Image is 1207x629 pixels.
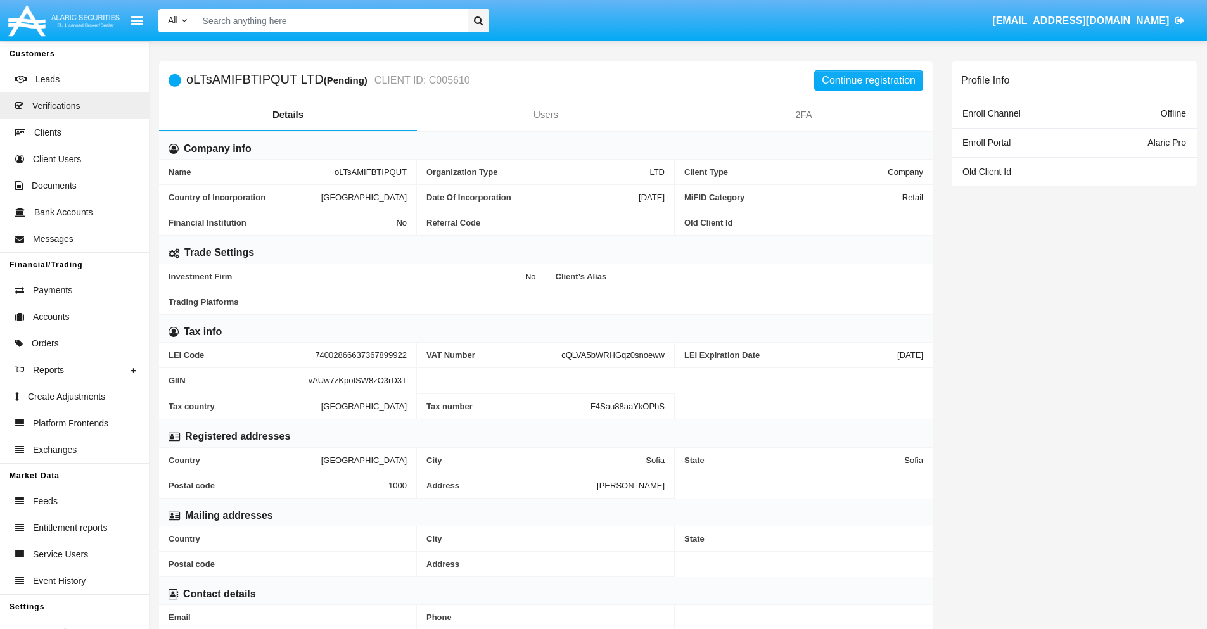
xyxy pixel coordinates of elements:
[597,481,665,490] span: [PERSON_NAME]
[335,167,407,177] span: oLTsAMIFBTIPQUT
[33,521,108,535] span: Entitlement reports
[684,167,888,177] span: Client Type
[169,297,923,307] span: Trading Platforms
[639,193,665,202] span: [DATE]
[962,108,1021,118] span: Enroll Channel
[388,481,407,490] span: 1000
[962,167,1011,177] span: Old Client Id
[684,534,923,543] span: State
[28,390,105,403] span: Create Adjustments
[184,246,254,260] h6: Trade Settings
[525,272,536,281] span: No
[33,153,81,166] span: Client Users
[684,350,897,360] span: LEI Expiration Date
[315,350,407,360] span: 74002866637367899922
[169,613,407,622] span: Email
[183,587,256,601] h6: Contact details
[591,402,665,411] span: F4Sau88aaYkOPhS
[33,284,72,297] span: Payments
[987,3,1191,39] a: [EMAIL_ADDRESS][DOMAIN_NAME]
[309,376,407,385] span: vAUw7zKpoISW8zO3rD3T
[33,364,64,377] span: Reports
[684,218,923,227] span: Old Client Id
[169,481,388,490] span: Postal code
[32,99,80,113] span: Verifications
[684,455,904,465] span: State
[684,193,902,202] span: MiFID Category
[32,337,59,350] span: Orders
[321,455,407,465] span: [GEOGRAPHIC_DATA]
[196,9,463,32] input: Search
[185,509,273,523] h6: Mailing addresses
[33,417,108,430] span: Platform Frontends
[184,325,222,339] h6: Tax info
[33,443,77,457] span: Exchanges
[426,613,665,622] span: Phone
[426,350,561,360] span: VAT Number
[169,455,321,465] span: Country
[904,455,923,465] span: Sofia
[888,167,923,177] span: Company
[1147,137,1186,148] span: Alaric Pro
[169,193,321,202] span: Country of Incorporation
[649,167,665,177] span: LTD
[158,14,196,27] a: All
[34,206,93,219] span: Bank Accounts
[426,559,665,569] span: Address
[33,495,58,508] span: Feeds
[646,455,665,465] span: Sofia
[814,70,923,91] button: Continue registration
[34,126,61,139] span: Clients
[33,310,70,324] span: Accounts
[556,272,924,281] span: Client’s Alias
[33,232,73,246] span: Messages
[371,75,470,86] small: CLIENT ID: C005610
[169,401,321,411] span: Tax country
[426,167,649,177] span: Organization Type
[426,218,665,227] span: Referral Code
[426,455,646,465] span: City
[169,559,407,569] span: Postal code
[321,401,407,411] span: [GEOGRAPHIC_DATA]
[169,272,525,281] span: Investment Firm
[992,15,1169,26] span: [EMAIL_ADDRESS][DOMAIN_NAME]
[169,534,407,543] span: Country
[35,73,60,86] span: Leads
[169,167,335,177] span: Name
[426,193,639,202] span: Date Of Incorporation
[186,73,470,87] h5: oLTsAMIFBTIPQUT LTD
[33,548,88,561] span: Service Users
[426,534,665,543] span: City
[6,2,122,39] img: Logo image
[321,193,407,202] span: [GEOGRAPHIC_DATA]
[675,99,933,130] a: 2FA
[169,376,309,385] span: GIIN
[961,74,1009,86] h6: Profile Info
[962,137,1011,148] span: Enroll Portal
[396,218,407,227] span: No
[33,575,86,588] span: Event History
[169,218,396,227] span: Financial Institution
[561,350,665,360] span: cQLVA5bWRHGqz0snoeww
[1161,108,1186,118] span: Offline
[159,99,417,130] a: Details
[426,481,597,490] span: Address
[32,179,77,193] span: Documents
[426,402,591,411] span: Tax number
[185,429,290,443] h6: Registered addresses
[184,142,252,156] h6: Company info
[902,193,923,202] span: Retail
[417,99,675,130] a: Users
[169,350,315,360] span: LEI Code
[324,73,371,87] div: (Pending)
[897,350,923,360] span: [DATE]
[168,15,178,25] span: All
